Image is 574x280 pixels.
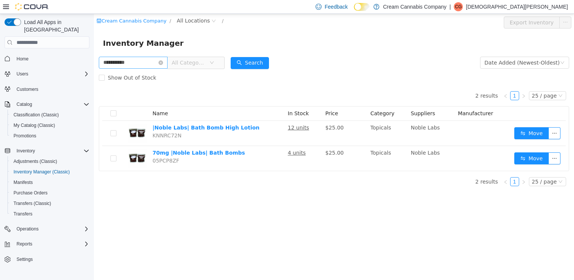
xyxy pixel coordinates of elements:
[425,163,434,172] li: Next Page
[128,4,130,10] span: /
[407,163,416,172] li: Previous Page
[11,188,89,197] span: Purchase Orders
[407,77,416,86] li: Previous Page
[14,122,55,128] span: My Catalog (Classic)
[14,146,38,155] button: Inventory
[17,256,33,262] span: Settings
[137,43,175,55] button: icon: searchSearch
[11,188,51,197] a: Purchase Orders
[194,136,212,142] u: 4 units
[231,136,250,142] span: $25.00
[417,164,425,172] a: 1
[410,3,466,15] button: Export Inventory
[317,136,346,142] span: Noble Labs
[78,45,112,53] span: All Categories
[438,78,463,86] div: 25 / page
[325,3,347,11] span: Feedback
[464,166,469,171] i: icon: down
[276,96,301,102] span: Category
[8,110,92,120] button: Classification (Classic)
[14,239,89,248] span: Reports
[14,211,32,217] span: Transfers
[14,158,57,164] span: Adjustments (Classic)
[116,47,120,52] i: icon: down
[2,254,92,265] button: Settings
[65,47,69,51] i: icon: close-circle
[14,54,89,63] span: Home
[76,4,77,10] span: /
[427,166,432,170] i: icon: right
[455,138,467,151] button: icon: ellipsis
[8,209,92,219] button: Transfers
[364,96,399,102] span: Manufacturer
[14,112,59,118] span: Classification (Classic)
[194,111,215,117] u: 12 units
[14,169,70,175] span: Inventory Manager (Classic)
[8,156,92,167] button: Adjustments (Classic)
[11,61,65,67] span: Show Out of Stock
[14,69,31,78] button: Users
[2,224,92,234] button: Operations
[11,131,89,140] span: Promotions
[11,110,62,119] a: Classification (Classic)
[11,121,58,130] a: My Catalog (Classic)
[9,23,94,35] span: Inventory Manager
[8,198,92,209] button: Transfers (Classic)
[11,131,39,140] a: Promotions
[317,111,346,117] span: Noble Labs
[17,148,35,154] span: Inventory
[14,254,89,264] span: Settings
[466,47,471,52] i: icon: down
[8,167,92,177] button: Inventory Manager (Classic)
[14,179,33,185] span: Manifests
[2,239,92,249] button: Reports
[381,163,404,172] li: 2 results
[427,80,432,84] i: icon: right
[14,85,41,94] a: Customers
[17,101,32,107] span: Catalog
[317,96,341,102] span: Suppliers
[118,5,122,9] i: icon: close-circle
[464,80,469,85] i: icon: down
[273,107,314,132] td: Topicals
[409,80,414,84] i: icon: left
[11,167,89,176] span: Inventory Manager (Classic)
[59,119,88,125] span: KNNRC72N
[8,131,92,141] button: Promotions
[59,144,85,150] span: 05PCP8ZF
[409,166,414,170] i: icon: left
[416,77,425,86] li: 1
[14,224,89,233] span: Operations
[15,3,49,11] img: Cova
[14,69,89,78] span: Users
[59,96,74,102] span: Name
[454,2,463,11] div: Christian Gallagher
[438,164,463,172] div: 25 / page
[420,138,455,151] button: icon: swapMove
[2,53,92,64] button: Home
[425,77,434,86] li: Next Page
[450,2,451,11] p: |
[417,78,425,86] a: 1
[11,199,89,208] span: Transfers (Classic)
[455,2,462,11] span: CG
[14,200,51,206] span: Transfers (Classic)
[11,157,60,166] a: Adjustments (Classic)
[381,77,404,86] li: 2 results
[8,120,92,131] button: My Catalog (Classic)
[2,146,92,156] button: Inventory
[14,133,36,139] span: Promotions
[17,226,39,232] span: Operations
[8,177,92,188] button: Manifests
[14,84,89,94] span: Customers
[354,3,370,11] input: Dark Mode
[194,96,215,102] span: In Stock
[14,224,42,233] button: Operations
[11,199,54,208] a: Transfers (Classic)
[416,163,425,172] li: 1
[11,110,89,119] span: Classification (Classic)
[465,3,477,15] button: icon: ellipsis
[59,136,151,142] a: 70mg |Noble Labs| Bath Bombs
[3,5,8,9] i: icon: shop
